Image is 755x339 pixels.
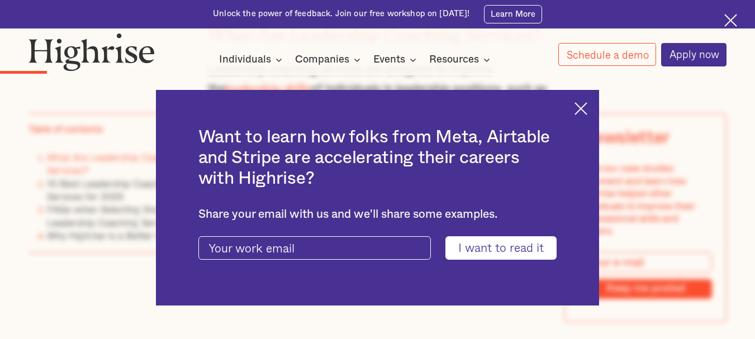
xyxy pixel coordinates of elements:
a: Schedule a demo [558,43,657,66]
img: Cross icon [724,14,737,27]
div: Unlock the power of feedback. Join our free workshop on [DATE]! [213,8,469,20]
div: Companies [295,53,364,66]
div: Resources [429,53,493,66]
div: Resources [429,53,479,66]
a: Apply now [661,43,727,66]
div: Events [373,53,420,66]
form: current-ascender-blog-article-modal-form [198,236,557,260]
a: Learn More [484,5,542,23]
div: Individuals [219,53,286,66]
div: Companies [295,53,349,66]
div: Events [373,53,405,66]
img: Highrise logo [29,33,155,71]
div: Individuals [219,53,271,66]
div: Share your email with us and we'll share some examples. [198,208,557,222]
input: Your work email [198,236,431,260]
h2: Want to learn how folks from Meta, Airtable and Stripe are accelerating their careers with Highrise? [198,127,557,189]
input: I want to read it [445,236,557,260]
img: Cross icon [574,102,587,115]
